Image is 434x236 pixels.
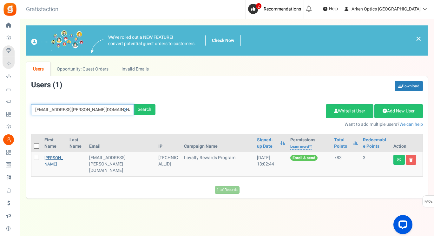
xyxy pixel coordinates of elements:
a: Check Now [205,35,241,46]
a: Help [320,4,340,14]
a: Whitelist User [326,104,373,118]
a: Opportunity: Guest Orders [50,62,115,76]
td: General [87,152,156,176]
a: Total Points [334,137,350,150]
p: Want to add multiple users? [165,121,423,128]
a: Redeemable Points [363,137,388,150]
a: × [416,35,421,43]
td: [DATE] 13:02:44 [254,152,288,176]
a: Invalid Emails [115,62,155,76]
a: Add New User [374,104,423,118]
td: 3 [360,152,391,176]
th: Last Name [67,134,87,152]
a: Signed-up Date [257,137,277,150]
a: [PERSON_NAME] [44,155,63,167]
a: 2 Recommendations [248,4,304,14]
span: 1 [55,79,60,91]
span: Enroll & send [290,155,318,161]
a: Reset [121,104,131,115]
img: Gratisfaction [3,2,17,17]
td: [TECHNICAL_ID] [156,152,181,176]
i: View details [397,158,401,162]
a: We can help [399,121,423,128]
a: Learn more [290,144,312,150]
span: Arken Optics [GEOGRAPHIC_DATA] [352,6,421,12]
th: Email [87,134,156,152]
i: Delete user [409,158,413,162]
img: images [91,39,103,53]
th: Campaign Name [181,134,254,152]
th: First Name [42,134,67,152]
a: Download [395,81,423,91]
span: Recommendations [264,6,301,12]
h3: Gratisfaction [19,3,65,16]
p: We've rolled out a NEW FEATURE! convert potential guest orders to customers. [108,34,196,47]
th: Action [391,134,423,152]
span: 2 [256,3,262,9]
span: Help [327,6,338,12]
img: images [31,30,83,51]
td: 783 [332,152,361,176]
span: FAQs [424,196,433,208]
div: Search [134,104,155,115]
th: Permissions [288,134,332,152]
td: Loyalty Rewards Program [181,152,254,176]
input: Search by email or name [31,104,134,115]
th: IP [156,134,181,152]
h3: Users ( ) [31,81,62,89]
a: Users [26,62,50,76]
